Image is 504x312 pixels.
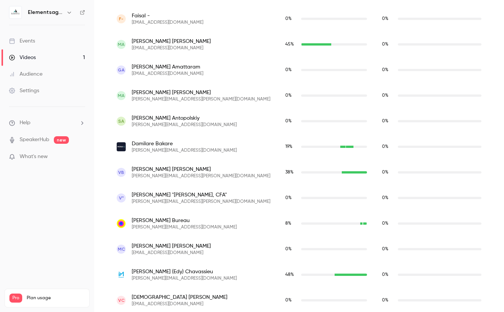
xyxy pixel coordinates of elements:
[109,185,489,211] div: vincent.buehler@hotmail.com
[117,270,126,279] img: inmotionventures.com
[132,250,211,256] span: [EMAIL_ADDRESS][DOMAIN_NAME]
[382,42,388,47] span: 0 %
[132,173,270,179] span: [PERSON_NAME][EMAIL_ADDRESS][PERSON_NAME][DOMAIN_NAME]
[285,41,297,48] span: Live watch time
[382,118,394,125] span: Replay watch time
[382,41,394,48] span: Replay watch time
[285,247,292,251] span: 0 %
[382,170,388,175] span: 0 %
[382,271,394,278] span: Replay watch time
[285,196,292,200] span: 0 %
[285,67,297,73] span: Live watch time
[118,92,125,99] span: MA
[109,57,489,83] div: g_amat@hotmail.com
[382,246,394,253] span: Replay watch time
[132,71,203,77] span: [EMAIL_ADDRESS][DOMAIN_NAME]
[285,42,294,47] span: 45 %
[109,262,489,288] div: edouard.chavassieu@inmotionventures.com
[132,301,227,307] span: [EMAIL_ADDRESS][DOMAIN_NAME]
[118,246,125,253] span: MC
[9,37,35,45] div: Events
[109,6,489,32] div: f.baeshean@gmail.com
[382,298,388,303] span: 0 %
[109,134,489,160] div: d.bakare@mosaiqlabs.com
[118,297,125,304] span: VC
[382,119,388,123] span: 0 %
[20,119,30,127] span: Help
[382,17,388,21] span: 0 %
[20,136,49,144] a: SpeakerHub
[132,89,270,96] span: [PERSON_NAME] [PERSON_NAME]
[117,142,126,151] img: mosaiqlabs.com
[132,114,237,122] span: [PERSON_NAME] Antopolskiy
[9,87,39,94] div: Settings
[132,166,270,173] span: [PERSON_NAME] [PERSON_NAME]
[118,41,125,48] span: MA
[285,92,297,99] span: Live watch time
[382,272,388,277] span: 0 %
[285,17,292,21] span: 0 %
[285,272,294,277] span: 48 %
[119,195,124,201] span: V"
[132,275,237,282] span: [PERSON_NAME][EMAIL_ADDRESS][DOMAIN_NAME]
[132,242,211,250] span: [PERSON_NAME] [PERSON_NAME]
[132,63,203,71] span: [PERSON_NAME] Amattaram
[9,6,21,18] img: Elementsagents
[285,93,292,98] span: 0 %
[382,93,388,98] span: 0 %
[9,294,22,303] span: Pro
[109,211,489,236] div: camille@lovesupremeprojects.com
[109,32,489,57] div: mimi.aleksovska21@gmail.com
[285,195,297,201] span: Live watch time
[382,220,394,227] span: Replay watch time
[382,247,388,251] span: 0 %
[285,221,291,226] span: 8 %
[382,221,388,226] span: 0 %
[382,92,394,99] span: Replay watch time
[285,297,297,304] span: Live watch time
[54,136,69,144] span: new
[382,195,394,201] span: Replay watch time
[28,9,63,16] h6: Elementsagents
[132,45,211,51] span: [EMAIL_ADDRESS][DOMAIN_NAME]
[132,148,237,154] span: [PERSON_NAME][EMAIL_ADDRESS][DOMAIN_NAME]
[132,96,270,102] span: [PERSON_NAME][EMAIL_ADDRESS][PERSON_NAME][DOMAIN_NAME]
[382,143,394,150] span: Replay watch time
[132,140,237,148] span: Damilare Bakare
[285,145,292,149] span: 19 %
[132,122,237,128] span: [PERSON_NAME][EMAIL_ADDRESS][DOMAIN_NAME]
[132,294,227,301] span: [DEMOGRAPHIC_DATA] [PERSON_NAME]
[118,67,125,73] span: GA
[285,271,297,278] span: Live watch time
[285,68,292,72] span: 0 %
[382,145,388,149] span: 0 %
[132,38,211,45] span: [PERSON_NAME] [PERSON_NAME]
[9,54,36,61] div: Videos
[382,68,388,72] span: 0 %
[132,217,237,224] span: [PERSON_NAME] Bureau
[285,170,294,175] span: 38 %
[109,236,489,262] div: manuelmcardosoamaral@gmail.com
[285,298,292,303] span: 0 %
[132,199,270,205] span: [PERSON_NAME][EMAIL_ADDRESS][PERSON_NAME][DOMAIN_NAME]
[9,119,85,127] li: help-dropdown-opener
[109,108,489,134] div: s.antopolsky@gmail.com
[382,15,394,22] span: Replay watch time
[132,20,203,26] span: [EMAIL_ADDRESS][DOMAIN_NAME]
[285,246,297,253] span: Live watch time
[27,295,85,301] span: Plan usage
[132,191,270,199] span: [PERSON_NAME] "[PERSON_NAME], CFA"
[119,15,123,22] span: F-
[382,169,394,176] span: Replay watch time
[285,143,297,150] span: Live watch time
[132,12,203,20] span: Faisal -
[118,169,124,176] span: vb
[382,67,394,73] span: Replay watch time
[20,153,48,161] span: What's new
[9,70,43,78] div: Audience
[109,160,489,185] div: vincent.buehler@gmail.com
[285,169,297,176] span: Live watch time
[117,219,126,228] img: lovesupremeprojects.com
[382,297,394,304] span: Replay watch time
[285,119,292,123] span: 0 %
